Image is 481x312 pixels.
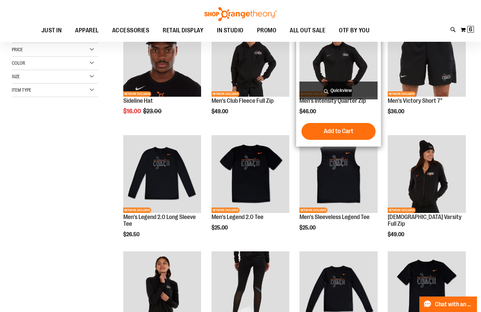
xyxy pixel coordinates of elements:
img: OTF Mens Coach FA23 Victory Short - Black primary image [388,19,466,97]
span: NETWORK EXCLUSIVE [212,208,239,213]
a: Men's Legend 2.0 Long Sleeve Tee [123,214,196,227]
span: Add to Cart [324,127,353,135]
span: Color [12,60,25,66]
span: RETAIL DISPLAY [163,23,203,38]
span: Chat with an Expert [435,301,473,308]
a: OTF Mens Coach FA23 Legend 2.0 LS Tee - Black primary imageNETWORK EXCLUSIVE [123,135,201,214]
div: product [208,132,293,248]
a: OTF Mens Coach FA23 Victory Short - Black primary imageNETWORK EXCLUSIVE [388,19,466,98]
span: NETWORK EXCLUSIVE [212,91,239,97]
a: OTF Mens Coach FA23 Club Fleece Full Zip - Black primary imageNETWORK EXCLUSIVE [212,19,290,98]
span: ALL OUT SALE [290,23,325,38]
div: product [120,15,205,131]
a: Quickview [299,82,378,99]
span: NETWORK EXCLUSIVE [123,91,151,97]
span: NETWORK EXCLUSIVE [299,208,327,213]
span: Item Type [12,87,31,93]
span: APPAREL [75,23,99,38]
div: product [208,15,293,131]
span: Price [12,47,23,52]
span: 6 [469,26,472,33]
a: Men's Club Fleece Full Zip [212,97,274,104]
span: $16.00 [123,108,142,115]
span: JUST IN [41,23,62,38]
span: $26.50 [123,231,140,238]
span: $46.00 [299,108,317,115]
a: OTF Mens Coach FA23 Legend Sleeveless Tee - Black primary imageNETWORK EXCLUSIVE [299,135,378,214]
a: OTF Mens Coach FA23 Legend 2.0 SS Tee - Black primary imageNETWORK EXCLUSIVE [212,135,290,214]
a: OTF Mens Coach FA23 Intensity Quarter Zip - Black primary imageNETWORK EXCLUSIVE [299,19,378,98]
button: Add to Cart [301,123,376,140]
span: NETWORK EXCLUSIVE [388,208,416,213]
img: Shop Orangetheory [203,7,278,21]
img: OTF Mens Coach FA23 Legend Sleeveless Tee - Black primary image [299,135,378,213]
span: Size [12,74,20,79]
span: PROMO [257,23,277,38]
img: OTF Mens Coach FA23 Legend 2.0 SS Tee - Black primary image [212,135,290,213]
span: $49.00 [212,108,229,115]
a: Men's Sleeveless Legend Tee [299,214,370,220]
span: IN STUDIO [217,23,244,38]
img: OTF Mens Coach FA23 Legend 2.0 LS Tee - Black primary image [123,135,201,213]
img: OTF Mens Coach FA23 Intensity Quarter Zip - Black primary image [299,19,378,97]
div: product [120,132,205,255]
span: ACCESSORIES [112,23,150,38]
div: product [296,15,381,146]
div: product [384,15,469,131]
span: NETWORK EXCLUSIVE [388,91,416,97]
span: $25.00 [212,225,229,231]
a: Men's Victory Short 7" [388,97,442,104]
a: Men's Intensity Quarter Zip [299,97,366,104]
img: Sideline Hat primary image [123,19,201,97]
a: [DEMOGRAPHIC_DATA] Varsity Full Zip [388,214,461,227]
span: OTF BY YOU [339,23,370,38]
span: $23.00 [143,108,163,115]
div: product [296,132,381,248]
button: Chat with an Expert [419,297,477,312]
a: Sideline Hat primary imageSALENETWORK EXCLUSIVE [123,19,201,98]
span: $25.00 [299,225,317,231]
a: OTF Ladies Coach FA23 Varsity Full Zip - Black primary imageNETWORK EXCLUSIVE [388,135,466,214]
a: Sideline Hat [123,97,153,104]
span: $36.00 [388,108,405,115]
img: OTF Mens Coach FA23 Club Fleece Full Zip - Black primary image [212,19,290,97]
span: NETWORK EXCLUSIVE [123,208,151,213]
a: Men's Legend 2.0 Tee [212,214,263,220]
img: OTF Ladies Coach FA23 Varsity Full Zip - Black primary image [388,135,466,213]
span: $49.00 [388,231,405,238]
div: product [384,132,469,255]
